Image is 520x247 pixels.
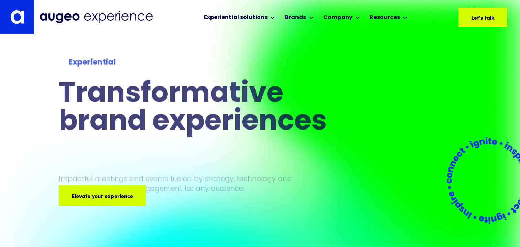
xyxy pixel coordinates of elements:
p: Impactful meetings and events fueled by strategy, technology and data insights to ignite engageme... [59,174,295,193]
a: Let's talk [458,8,507,27]
div: Resources [370,13,400,22]
div: Brands [285,13,306,22]
h1: Transformative brand experiences [59,81,356,136]
div: Experiential solutions [204,13,268,22]
div: Experiential [68,57,346,69]
a: Elevate your experience [59,185,146,206]
div: Company [323,13,353,22]
img: Augeo's "a" monogram decorative logo in white. [10,10,24,24]
img: Augeo Experience business unit full logo in midnight blue. [40,11,153,23]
